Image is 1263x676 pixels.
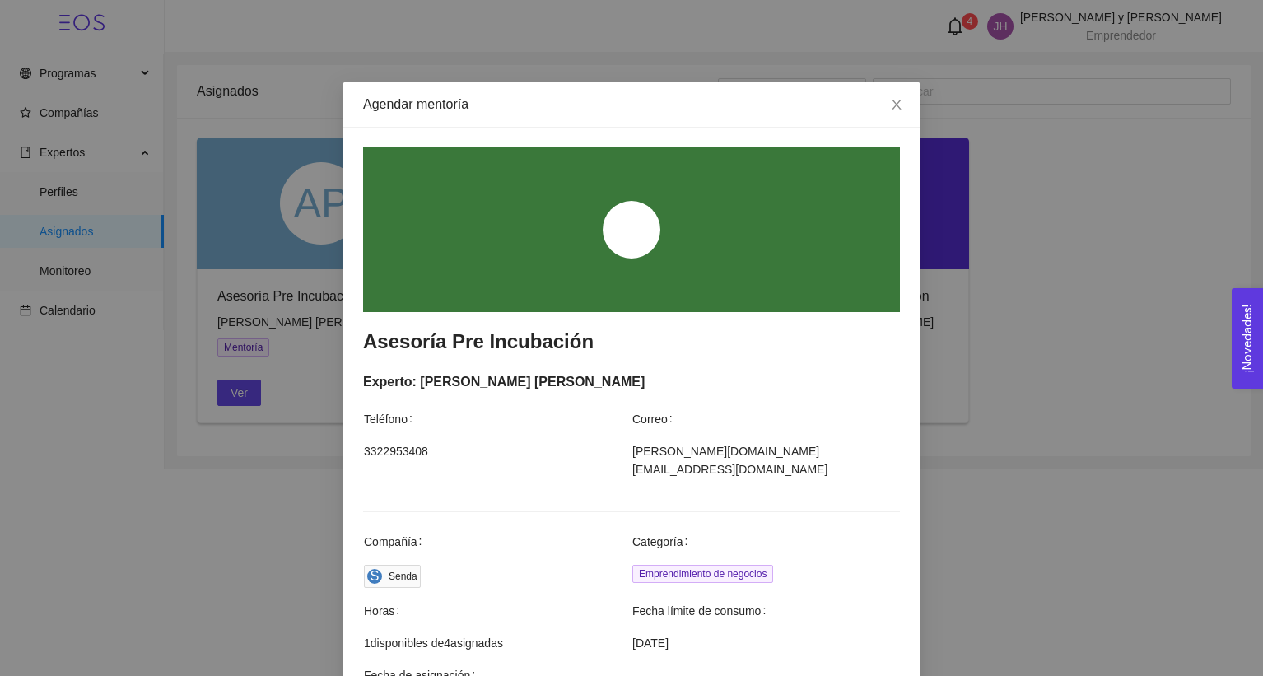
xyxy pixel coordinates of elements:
[632,634,899,652] span: [DATE]
[363,371,900,392] div: Experto: [PERSON_NAME] [PERSON_NAME]
[632,565,773,583] span: Emprendimiento de negocios
[890,98,903,111] span: close
[371,570,380,583] span: S
[389,568,417,585] div: Senda
[364,634,631,652] span: 1 disponibles de 4 asignadas
[364,602,406,620] span: Horas
[363,96,900,114] div: Agendar mentoría
[364,410,419,428] span: Teléfono
[632,602,772,620] span: Fecha límite de consumo
[632,533,694,551] span: Categoría
[632,442,899,478] span: [PERSON_NAME][DOMAIN_NAME][EMAIL_ADDRESS][DOMAIN_NAME]
[363,329,900,355] h3: Asesoría Pre Incubación
[874,82,920,128] button: Close
[364,442,631,460] span: 3322953408
[364,533,428,551] span: Compañía
[1232,288,1263,389] button: Open Feedback Widget
[632,410,679,428] span: Correo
